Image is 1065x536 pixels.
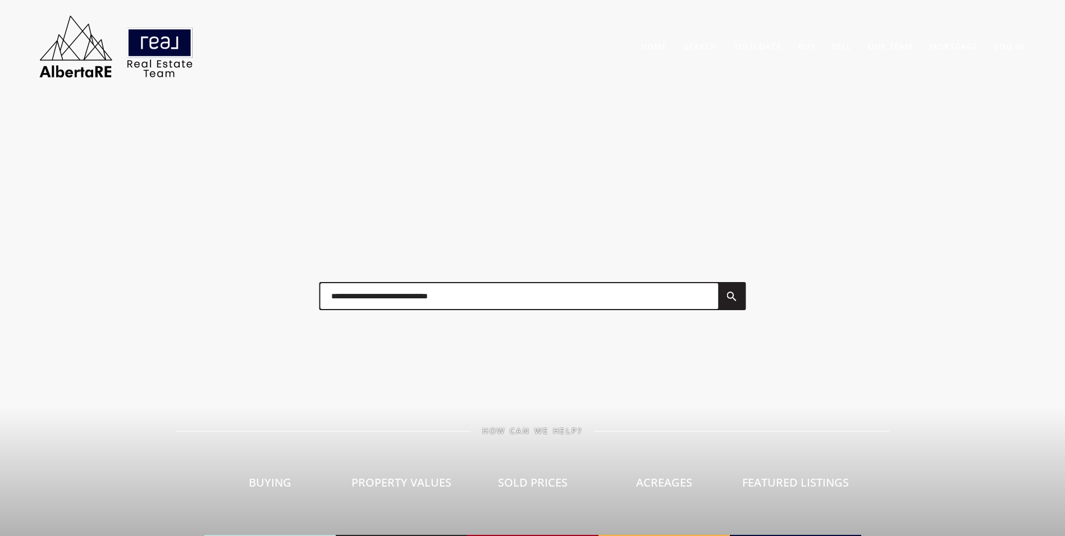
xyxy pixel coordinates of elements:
a: Property Values [336,435,467,536]
span: Acreages [636,475,692,490]
a: Buy [798,41,815,52]
a: Home [641,41,667,52]
span: Featured Listings [742,475,849,490]
a: Sell [832,41,851,52]
a: Acreages [598,435,730,536]
a: Search [684,41,717,52]
img: AlbertaRE Real Estate Team | Real Broker [32,11,200,81]
a: Sold Data [734,41,781,52]
span: Sold Prices [498,475,568,490]
a: Featured Listings [730,435,861,536]
a: Our Team [868,41,913,52]
a: Log In [995,41,1025,52]
span: Property Values [351,475,451,490]
span: Buying [249,475,291,490]
a: Sold Prices [467,435,598,536]
a: Buying [204,435,336,536]
a: Mortgage [930,41,978,52]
